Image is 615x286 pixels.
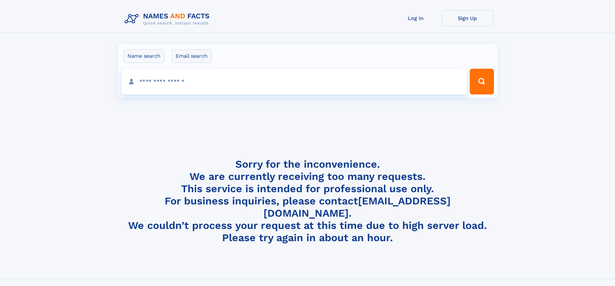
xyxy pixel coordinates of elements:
[470,69,494,94] button: Search Button
[442,10,493,26] a: Sign Up
[122,10,215,28] img: Logo Names and Facts
[171,49,212,63] label: Email search
[123,49,165,63] label: Name search
[121,69,467,94] input: search input
[263,195,451,219] a: [EMAIL_ADDRESS][DOMAIN_NAME]
[122,158,493,244] h4: Sorry for the inconvenience. We are currently receiving too many requests. This service is intend...
[390,10,442,26] a: Log In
